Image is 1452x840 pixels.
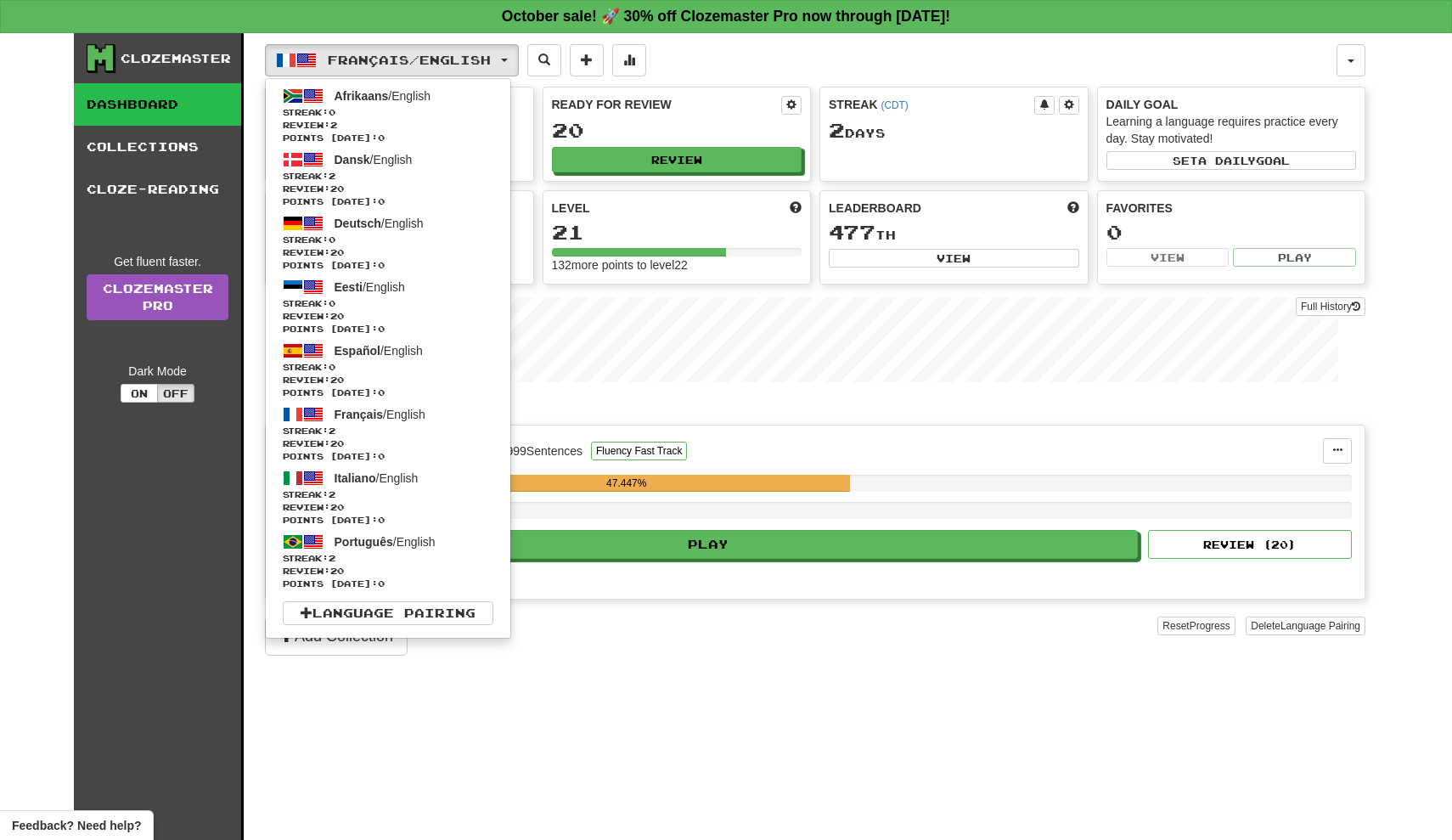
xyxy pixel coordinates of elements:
[507,443,583,459] div: 999 Sentences
[1148,530,1352,559] button: Review (20)
[1106,96,1357,113] div: Daily Goal
[266,338,510,402] a: Español/EnglishStreak:0 Review:20Points [DATE]:0
[283,578,493,590] span: Points [DATE]: 0
[265,44,519,76] button: Français/English
[552,222,802,243] div: 21
[266,147,510,211] a: Dansk/EnglishStreak:2 Review:20Points [DATE]:0
[283,259,493,272] span: Points [DATE]: 0
[283,323,493,335] span: Points [DATE]: 0
[829,118,845,142] span: 2
[328,53,491,67] span: Français / English
[335,471,419,485] span: / English
[552,96,782,113] div: Ready for Review
[283,195,493,208] span: Points [DATE]: 0
[87,274,228,320] a: ClozemasterPro
[283,132,493,144] span: Points [DATE]: 0
[12,817,141,834] span: Open feedback widget
[829,120,1079,142] div: Day s
[283,170,493,183] span: Streak:
[266,465,510,529] a: Italiano/EnglishStreak:2 Review:20Points [DATE]:0
[74,83,241,126] a: Dashboard
[1106,113,1357,147] div: Learning a language requires practice every day. Stay motivated!
[87,253,228,270] div: Get fluent faster.
[1246,617,1365,635] button: DeleteLanguage Pairing
[87,363,228,380] div: Dark Mode
[570,44,604,76] button: Add sentence to collection
[283,425,493,437] span: Streak:
[74,126,241,168] a: Collections
[829,249,1079,268] button: View
[335,408,384,421] span: Français
[1106,248,1230,267] button: View
[329,553,335,563] span: 2
[266,274,510,338] a: Eesti/EnglishStreak:0 Review:20Points [DATE]:0
[283,361,493,374] span: Streak:
[329,171,335,181] span: 2
[1067,200,1079,217] span: This week in points, UTC
[283,297,493,310] span: Streak:
[1106,222,1357,243] div: 0
[121,50,231,67] div: Clozemaster
[283,565,493,578] span: Review: 20
[266,83,510,147] a: Afrikaans/EnglishStreak:0 Review:2Points [DATE]:0
[335,89,389,103] span: Afrikaans
[265,399,1365,416] p: In Progress
[283,501,493,514] span: Review: 20
[283,246,493,259] span: Review: 20
[881,99,908,111] a: (CDT)
[283,552,493,565] span: Streak:
[283,310,493,323] span: Review: 20
[329,234,335,245] span: 0
[121,384,158,403] button: On
[283,488,493,501] span: Streak:
[552,200,590,217] span: Level
[1198,155,1256,166] span: a daily
[829,96,1034,113] div: Streak
[335,217,381,230] span: Deutsch
[283,234,493,246] span: Streak:
[329,489,335,499] span: 2
[1157,617,1235,635] button: ResetProgress
[283,183,493,195] span: Review: 20
[283,119,493,132] span: Review: 2
[157,384,194,403] button: Off
[283,514,493,527] span: Points [DATE]: 0
[335,535,393,549] span: Português
[74,168,241,211] a: Cloze-Reading
[1190,620,1230,632] span: Progress
[335,535,436,549] span: / English
[335,217,424,230] span: / English
[335,89,431,103] span: / English
[335,408,425,421] span: / English
[1106,200,1357,217] div: Favorites
[1296,297,1365,316] button: Full History
[335,153,413,166] span: / English
[329,362,335,372] span: 0
[552,147,802,172] button: Review
[829,222,1079,244] div: th
[527,44,561,76] button: Search sentences
[612,44,646,76] button: More stats
[335,280,405,294] span: / English
[335,280,363,294] span: Eesti
[1233,248,1356,267] button: Play
[283,374,493,386] span: Review: 20
[591,442,687,460] button: Fluency Fast Track
[266,402,510,465] a: Français/EnglishStreak:2 Review:20Points [DATE]:0
[335,344,423,358] span: / English
[1280,620,1360,632] span: Language Pairing
[335,471,376,485] span: Italiano
[283,437,493,450] span: Review: 20
[329,298,335,308] span: 0
[329,107,335,117] span: 0
[329,426,335,436] span: 2
[279,530,1138,559] button: Play
[502,8,950,25] strong: October sale! 🚀 30% off Clozemaster Pro now through [DATE]!
[829,200,921,217] span: Leaderboard
[283,106,493,119] span: Streak:
[283,386,493,399] span: Points [DATE]: 0
[1106,151,1357,170] button: Seta dailygoal
[266,529,510,593] a: Português/EnglishStreak:2 Review:20Points [DATE]:0
[335,153,370,166] span: Dansk
[283,601,493,625] a: Language Pairing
